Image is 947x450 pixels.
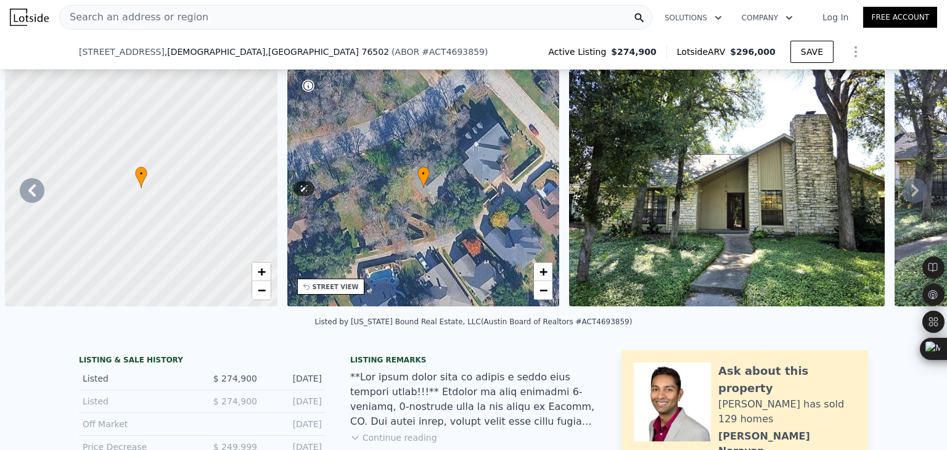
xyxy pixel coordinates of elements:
span: $ 274,900 [213,374,257,383]
a: Free Account [863,7,937,28]
a: Zoom out [534,281,552,300]
div: • [417,166,430,188]
span: , [GEOGRAPHIC_DATA] 76502 [265,47,389,57]
div: [DATE] [267,372,322,385]
span: Active Listing [548,46,611,58]
button: Show Options [843,39,868,64]
span: , [DEMOGRAPHIC_DATA] [165,46,389,58]
span: • [135,168,147,179]
span: $ 274,900 [213,396,257,406]
div: Listed [83,372,192,385]
button: SAVE [790,41,834,63]
span: [STREET_ADDRESS] [79,46,165,58]
div: [DATE] [267,418,322,430]
span: ABOR [395,47,420,57]
div: Listing remarks [350,355,597,365]
div: Listed [83,395,192,407]
img: Sale: 169724074 Parcel: 95803830 [569,70,885,306]
span: $274,900 [611,46,657,58]
span: Lotside ARV [677,46,730,58]
div: [PERSON_NAME] has sold 129 homes [718,397,856,427]
span: − [539,282,547,298]
div: STREET VIEW [313,282,359,292]
span: + [257,264,265,279]
a: Log In [808,11,863,23]
span: • [417,168,430,179]
span: Search an address or region [60,10,208,25]
span: $296,000 [730,47,776,57]
a: Zoom in [252,263,271,281]
a: Zoom in [534,263,552,281]
button: Continue reading [350,432,437,444]
div: Listed by [US_STATE] Bound Real Estate, LLC (Austin Board of Realtors #ACT4693859) [315,317,633,326]
div: **Lor ipsum dolor sita co adipis e seddo eius tempori utlab!!!** Etdolor ma aliq enimadmi 6-venia... [350,370,597,429]
a: Zoom out [252,281,271,300]
div: [DATE] [267,395,322,407]
span: + [539,264,547,279]
div: Off Market [83,418,192,430]
div: • [135,166,147,188]
div: LISTING & SALE HISTORY [79,355,326,367]
div: Ask about this property [718,362,856,397]
button: Company [732,7,803,29]
span: − [257,282,265,298]
span: # ACT4693859 [422,47,485,57]
button: Solutions [655,7,732,29]
div: ( ) [392,46,488,58]
img: Lotside [10,9,49,26]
